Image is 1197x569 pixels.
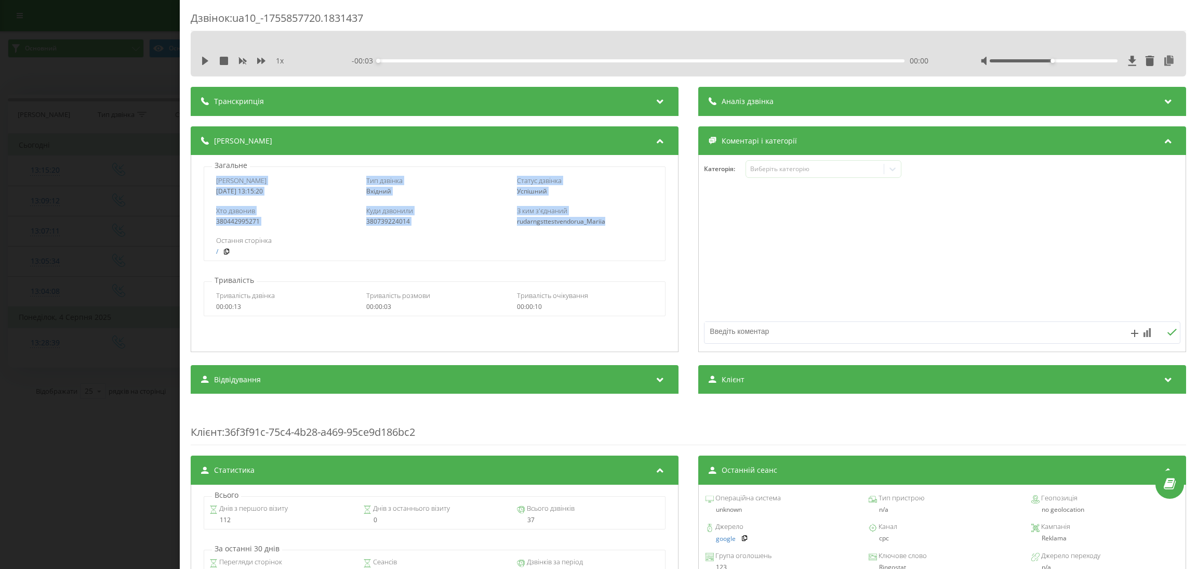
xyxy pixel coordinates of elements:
h4: Категорія : [704,165,746,173]
span: Канал [876,522,897,532]
div: no geolocation [1031,506,1179,513]
div: unknown [706,506,853,513]
span: Джерело переходу [1040,551,1100,561]
span: Статус дзвінка [516,176,561,185]
div: 37 [516,516,659,524]
span: Клієнт [722,374,744,385]
div: cpc [868,535,1016,542]
div: Accessibility label [376,59,380,63]
div: Reklama [1031,535,1179,542]
span: Операційна система [714,493,781,503]
div: 112 [209,516,352,524]
p: За останні 30 днів [212,544,282,554]
span: Кампанія [1040,522,1070,532]
span: Хто дзвонив [216,206,255,215]
div: 380442995271 [216,218,352,225]
div: [DATE] 13:15:20 [216,188,352,195]
span: [PERSON_NAME] [216,176,266,185]
div: 00:00:10 [516,303,653,311]
div: 0 [363,516,506,524]
div: Виберіть категорію [750,165,880,173]
span: Аналіз дзвінка [722,96,774,107]
span: Днів з останнього візиту [371,503,450,514]
span: Тип дзвінка [366,176,403,185]
span: [PERSON_NAME] [214,136,272,146]
span: Тривалість дзвінка [216,291,274,300]
span: Перегляди сторінок [218,557,282,567]
span: Статистика [214,465,255,475]
span: Успішний [516,187,547,196]
span: Джерело [714,522,743,532]
div: Accessibility label [1050,59,1055,63]
span: Остання сторінка [216,236,271,245]
a: google [716,535,736,542]
p: Загальне [212,160,250,171]
span: Дзвінків за період [525,557,582,567]
p: Всього [212,490,241,500]
span: 1 x [276,56,284,66]
span: Транскрипція [214,96,264,107]
p: Тривалість [212,275,257,286]
div: 380739224014 [366,218,503,225]
span: Тривалість очікування [516,291,588,300]
div: : 36f3f91c-75c4-4b28-a469-95ce9d186bc2 [191,404,1186,445]
span: Коментарі і категорії [722,136,797,146]
span: Група оголошень [714,551,772,561]
span: З ким з'єднаний [516,206,567,215]
span: Відвідування [214,374,261,385]
a: / [216,248,218,255]
span: Всього дзвінків [525,503,574,514]
span: Днів з першого візиту [218,503,288,514]
div: 00:00:13 [216,303,352,311]
span: 00:00 [910,56,928,66]
span: Куди дзвонили [366,206,413,215]
span: Ключове слово [876,551,926,561]
div: 00:00:03 [366,303,503,311]
div: n/a [868,506,1016,513]
span: Тривалість розмови [366,291,430,300]
span: Геопозиція [1040,493,1078,503]
span: Тип пристрою [876,493,924,503]
span: - 00:03 [352,56,378,66]
div: Дзвінок : ua10_-1755857720.1831437 [191,11,1186,31]
div: rudarngsttestvendorua_Mariia [516,218,653,225]
span: Сеансів [371,557,397,567]
span: Останній сеанс [722,465,777,475]
span: Вхідний [366,187,391,196]
span: Клієнт [191,425,222,439]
